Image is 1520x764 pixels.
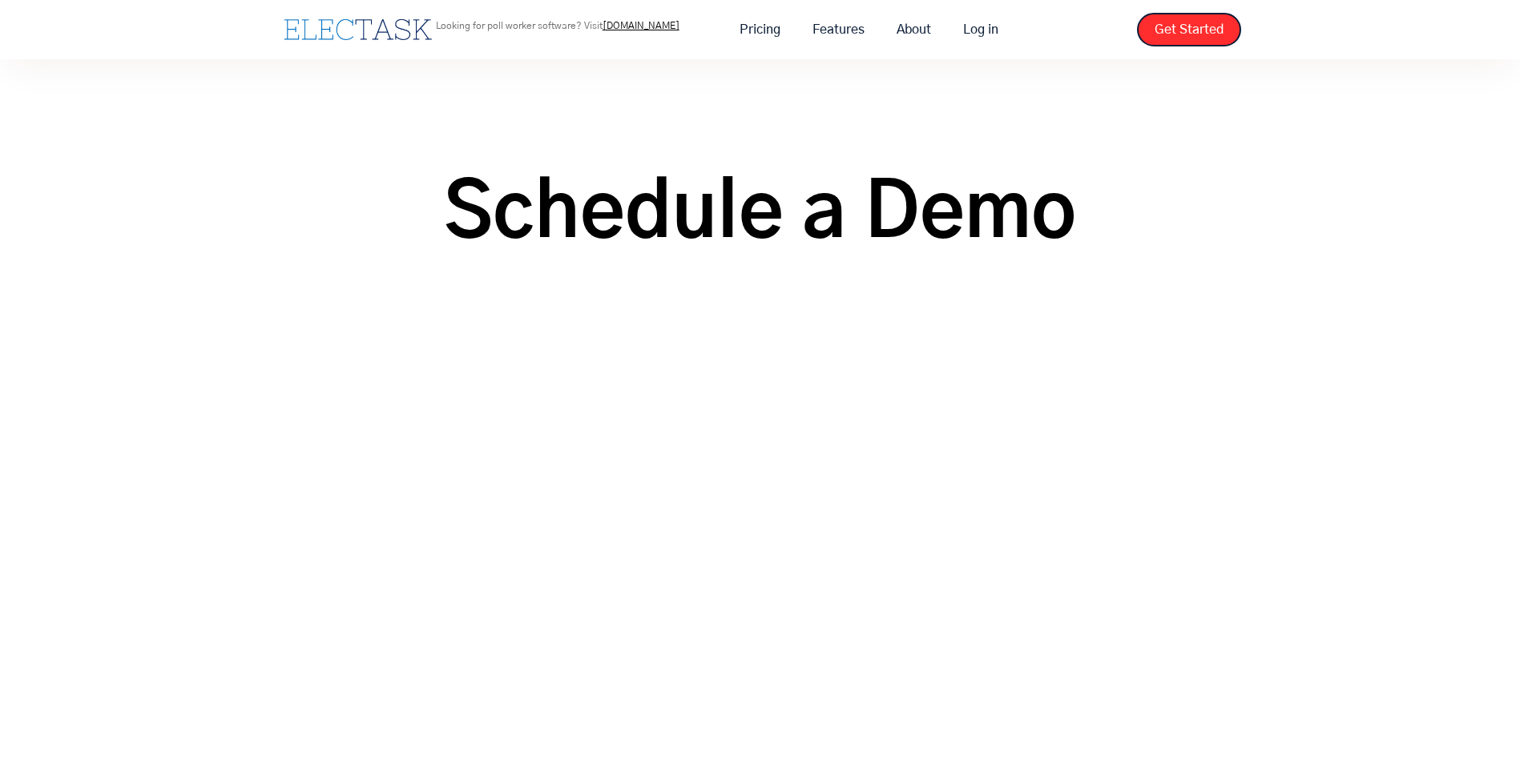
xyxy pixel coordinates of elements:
[724,13,796,46] a: Pricing
[796,13,881,46] a: Features
[1137,13,1241,46] a: Get Started
[603,21,679,30] a: [DOMAIN_NAME]
[947,13,1014,46] a: Log in
[436,21,679,30] p: Looking for poll worker software? Visit
[280,15,436,44] a: home
[881,13,947,46] a: About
